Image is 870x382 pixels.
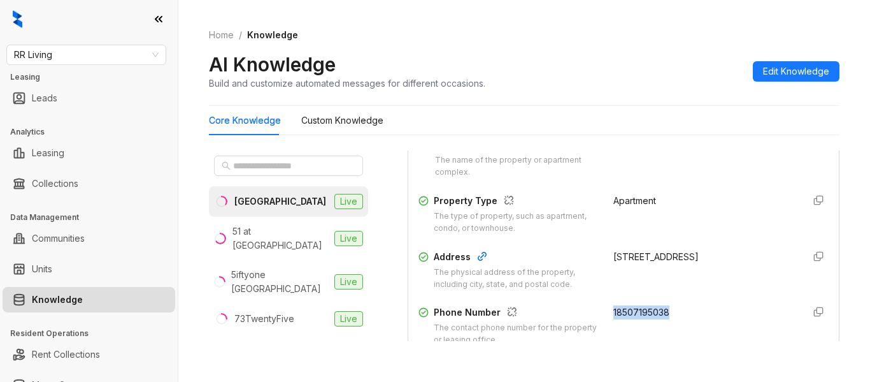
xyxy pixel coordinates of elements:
span: RR Living [14,45,159,64]
a: Collections [32,171,78,196]
div: The contact phone number for the property or leasing office. [434,322,598,346]
a: Leads [32,85,57,111]
span: Live [334,194,363,209]
a: Communities [32,226,85,251]
h3: Data Management [10,212,178,223]
a: Units [32,256,52,282]
li: Leads [3,85,175,111]
li: Units [3,256,175,282]
span: Knowledge [247,29,298,40]
div: The type of property, such as apartment, condo, or townhouse. [434,210,598,235]
span: Live [334,231,363,246]
h3: Analytics [10,126,178,138]
div: Build and customize automated messages for different occasions. [209,77,485,90]
div: The physical address of the property, including city, state, and postal code. [434,267,598,291]
h3: Leasing [10,71,178,83]
img: logo [13,10,22,28]
div: [GEOGRAPHIC_DATA] [234,195,326,209]
div: The name of the property or apartment complex. [435,154,598,179]
div: Address [434,250,598,267]
span: Apartment [613,195,656,206]
span: 18507195038 [613,307,669,318]
li: Knowledge [3,287,175,312]
h3: Resident Operations [10,328,178,339]
div: 73TwentyFive [234,312,294,326]
span: search [222,161,231,170]
span: Live [334,311,363,327]
li: Rent Collections [3,342,175,367]
div: 5iftyone [GEOGRAPHIC_DATA] [231,268,329,296]
span: Live [334,274,363,290]
div: Custom Knowledge [301,114,383,128]
div: Phone Number [434,305,598,322]
li: Leasing [3,140,175,166]
li: Communities [3,226,175,251]
span: Edit Knowledge [763,64,829,78]
div: Core Knowledge [209,114,281,128]
div: Property Type [434,194,598,210]
a: Knowledge [32,287,83,312]
div: 51 at [GEOGRAPHIC_DATA] [232,224,329,253]
button: Edit Knowledge [753,61,839,82]
li: / [239,28,242,42]
div: [STREET_ADDRESS] [613,250,793,264]
a: Rent Collections [32,342,100,367]
h2: AI Knowledge [209,52,336,77]
a: Home [206,28,236,42]
a: Leasing [32,140,64,166]
li: Collections [3,171,175,196]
